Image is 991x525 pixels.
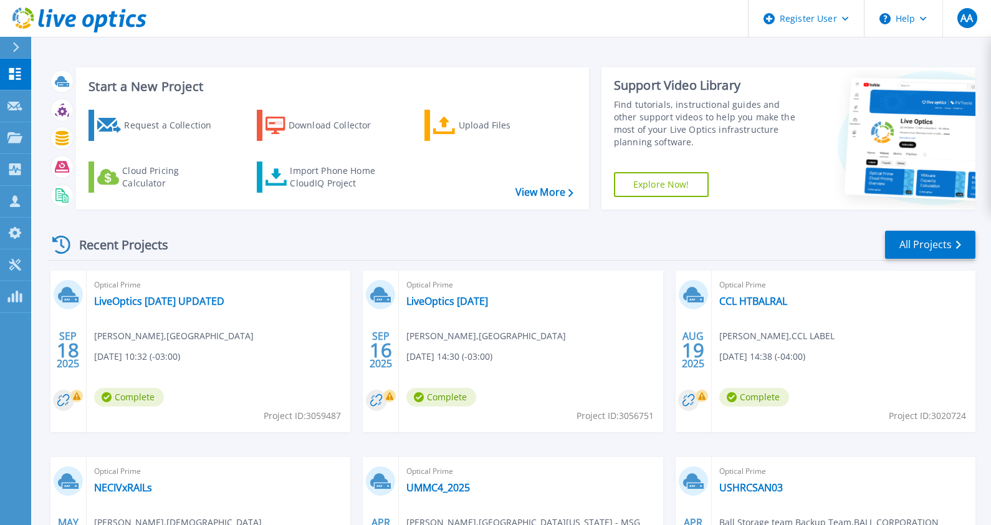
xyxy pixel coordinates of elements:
[257,110,396,141] a: Download Collector
[94,350,180,364] span: [DATE] 10:32 (-03:00)
[406,481,470,494] a: UMMC4_2025
[424,110,563,141] a: Upload Files
[57,345,79,355] span: 18
[960,13,973,23] span: AA
[614,172,709,197] a: Explore Now!
[122,165,222,190] div: Cloud Pricing Calculator
[885,231,975,259] a: All Projects
[719,388,789,407] span: Complete
[369,327,393,373] div: SEP 2025
[94,329,254,343] span: [PERSON_NAME] , [GEOGRAPHIC_DATA]
[577,409,654,423] span: Project ID: 3056751
[406,278,655,292] span: Optical Prime
[406,295,488,307] a: LiveOptics [DATE]
[459,113,558,138] div: Upload Files
[515,186,573,198] a: View More
[124,113,224,138] div: Request a Collection
[56,327,80,373] div: SEP 2025
[406,465,655,478] span: Optical Prime
[89,80,573,94] h3: Start a New Project
[89,161,227,193] a: Cloud Pricing Calculator
[94,278,343,292] span: Optical Prime
[406,329,566,343] span: [PERSON_NAME] , [GEOGRAPHIC_DATA]
[406,350,492,364] span: [DATE] 14:30 (-03:00)
[719,481,783,494] a: USHRCSAN03
[719,465,968,478] span: Optical Prime
[89,110,227,141] a: Request a Collection
[264,409,341,423] span: Project ID: 3059487
[719,278,968,292] span: Optical Prime
[290,165,387,190] div: Import Phone Home CloudIQ Project
[719,295,787,307] a: CCL HTBALRAL
[719,350,805,364] span: [DATE] 14:38 (-04:00)
[48,229,185,260] div: Recent Projects
[94,295,224,307] a: LiveOptics [DATE] UPDATED
[406,388,476,407] span: Complete
[94,388,164,407] span: Complete
[614,99,802,148] div: Find tutorials, instructional guides and other support videos to help you make the most of your L...
[94,465,343,478] span: Optical Prime
[94,481,152,494] a: NECIVxRAILs
[889,409,966,423] span: Project ID: 3020724
[370,345,392,355] span: 16
[719,329,835,343] span: [PERSON_NAME] , CCL LABEL
[289,113,388,138] div: Download Collector
[681,327,705,373] div: AUG 2025
[614,77,802,94] div: Support Video Library
[682,345,704,355] span: 19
